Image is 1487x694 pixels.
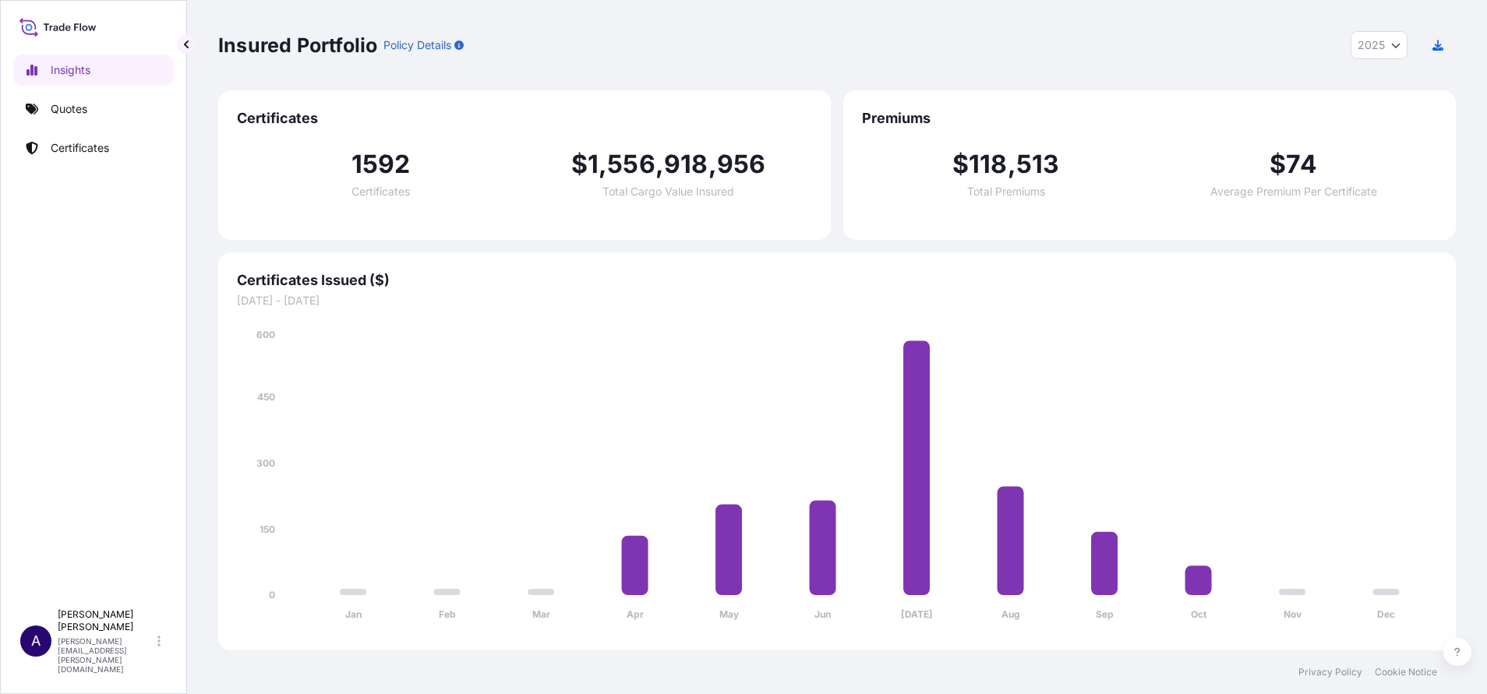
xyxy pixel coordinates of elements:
[51,101,87,117] p: Quotes
[383,37,451,53] p: Policy Details
[351,152,411,177] span: 1592
[1351,31,1408,59] button: Year Selector
[51,62,90,78] p: Insights
[256,457,275,469] tspan: 300
[269,589,275,601] tspan: 0
[1270,152,1286,177] span: $
[1375,666,1437,678] a: Cookie Notice
[1016,152,1060,177] span: 513
[814,608,831,620] tspan: Jun
[664,152,708,177] span: 918
[862,109,1437,128] span: Premiums
[1358,37,1385,53] span: 2025
[218,33,377,58] p: Insured Portfolio
[967,186,1045,197] span: Total Premiums
[51,140,109,156] p: Certificates
[708,152,717,177] span: ,
[260,523,275,535] tspan: 150
[599,152,607,177] span: ,
[13,93,174,125] a: Quotes
[1008,152,1016,177] span: ,
[351,186,410,197] span: Certificates
[439,608,456,620] tspan: Feb
[1377,608,1395,620] tspan: Dec
[655,152,664,177] span: ,
[1286,152,1316,177] span: 74
[532,608,550,620] tspan: Mar
[256,329,275,340] tspan: 600
[952,152,969,177] span: $
[1298,666,1362,678] a: Privacy Policy
[237,109,812,128] span: Certificates
[31,633,41,649] span: A
[237,271,1437,290] span: Certificates Issued ($)
[627,608,644,620] tspan: Apr
[58,636,154,674] p: [PERSON_NAME][EMAIL_ADDRESS][PERSON_NAME][DOMAIN_NAME]
[1210,186,1377,197] span: Average Premium Per Certificate
[719,608,740,620] tspan: May
[602,186,734,197] span: Total Cargo Value Insured
[1191,608,1207,620] tspan: Oct
[1284,608,1302,620] tspan: Nov
[717,152,766,177] span: 956
[237,293,1437,308] span: [DATE] - [DATE]
[13,55,174,86] a: Insights
[607,152,655,177] span: 556
[571,152,588,177] span: $
[1001,608,1020,620] tspan: Aug
[345,608,362,620] tspan: Jan
[969,152,1008,177] span: 118
[13,132,174,164] a: Certificates
[1096,608,1114,620] tspan: Sep
[257,391,275,403] tspan: 450
[588,152,599,177] span: 1
[58,608,154,633] p: [PERSON_NAME] [PERSON_NAME]
[901,608,933,620] tspan: [DATE]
